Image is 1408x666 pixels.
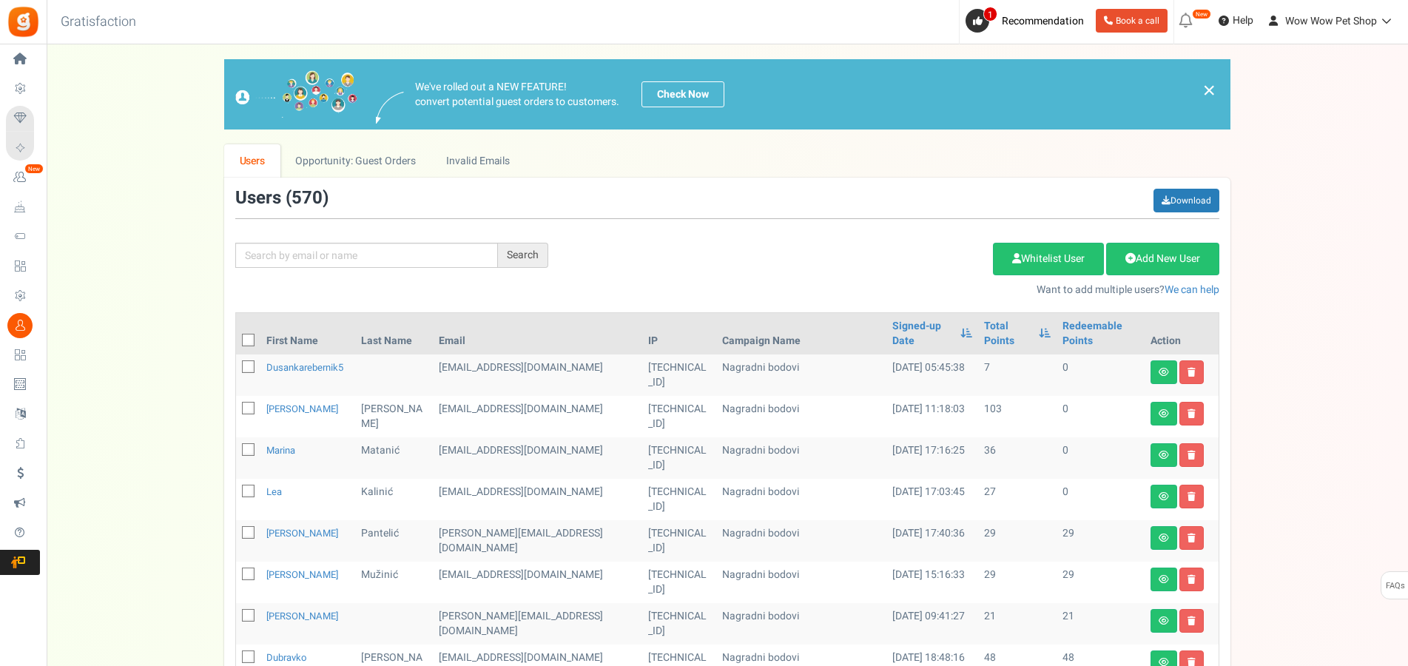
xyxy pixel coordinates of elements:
td: Mužinić [355,562,433,603]
th: IP [642,313,716,354]
a: Check Now [641,81,724,107]
td: Nagradni bodovi [716,396,886,437]
td: [TECHNICAL_ID] [642,562,716,603]
a: Add New User [1106,243,1219,275]
img: Gratisfaction [7,5,40,38]
h3: Gratisfaction [44,7,152,37]
td: 21 [978,603,1057,645]
input: Search by email or name [235,243,498,268]
td: [TECHNICAL_ID] [642,437,716,479]
a: Whitelist User [993,243,1104,275]
td: 29 [978,520,1057,562]
td: [TECHNICAL_ID] [642,520,716,562]
th: Action [1145,313,1219,354]
i: View details [1159,451,1169,460]
a: Marina [266,443,295,457]
td: customer [433,354,643,396]
i: View details [1159,492,1169,501]
td: customer [433,396,643,437]
th: Last Name [355,313,433,354]
td: Matanić [355,437,433,479]
td: 0 [1057,354,1145,396]
a: Opportunity: Guest Orders [280,144,431,178]
i: Delete user [1188,451,1196,460]
td: [EMAIL_ADDRESS][DOMAIN_NAME] [433,562,643,603]
p: We've rolled out a NEW FEATURE! convert potential guest orders to customers. [415,80,619,110]
td: 36 [978,437,1057,479]
td: [DATE] 15:16:33 [886,562,978,603]
a: Invalid Emails [431,144,525,178]
td: [PERSON_NAME][EMAIL_ADDRESS][DOMAIN_NAME] [433,603,643,645]
td: 7 [978,354,1057,396]
div: Search [498,243,548,268]
td: Nagradni bodovi [716,437,886,479]
span: 570 [292,185,323,211]
td: 29 [978,562,1057,603]
a: dusankarebernik5 [266,360,343,374]
th: First Name [260,313,355,354]
a: [PERSON_NAME] [266,568,338,582]
a: Dubravko [266,650,306,665]
em: New [24,164,44,174]
th: Campaign Name [716,313,886,354]
span: FAQs [1385,572,1405,600]
td: [DATE] 17:03:45 [886,479,978,520]
td: customer [433,520,643,562]
i: View details [1159,575,1169,584]
td: Nagradni bodovi [716,603,886,645]
a: [PERSON_NAME] [266,609,338,623]
i: Delete user [1188,368,1196,377]
td: [TECHNICAL_ID] [642,479,716,520]
a: 1 Recommendation [966,9,1090,33]
a: × [1202,81,1216,99]
i: View details [1159,409,1169,418]
td: [TECHNICAL_ID] [642,396,716,437]
a: Download [1153,189,1219,212]
a: Total Points [984,319,1031,349]
i: View details [1159,616,1169,625]
a: Signed-up Date [892,319,953,349]
td: 29 [1057,520,1145,562]
em: New [1192,9,1211,19]
td: [PERSON_NAME] [355,396,433,437]
a: Help [1213,9,1259,33]
td: Pantelić [355,520,433,562]
i: View details [1159,368,1169,377]
td: customer [433,437,643,479]
td: [TECHNICAL_ID] [642,603,716,645]
i: Delete user [1188,492,1196,501]
i: Delete user [1188,616,1196,625]
td: 103 [978,396,1057,437]
span: 1 [983,7,997,21]
td: [DATE] 17:40:36 [886,520,978,562]
td: Nagradni bodovi [716,354,886,396]
td: 29 [1057,562,1145,603]
p: Want to add multiple users? [570,283,1219,297]
td: [EMAIL_ADDRESS][DOMAIN_NAME] [433,479,643,520]
i: Delete user [1188,575,1196,584]
a: Lea [266,485,282,499]
td: Nagradni bodovi [716,562,886,603]
a: Book a call [1096,9,1168,33]
i: View details [1159,534,1169,542]
img: images [235,70,357,118]
span: Recommendation [1002,13,1084,29]
a: We can help [1165,282,1219,297]
td: [DATE] 11:18:03 [886,396,978,437]
i: Delete user [1188,409,1196,418]
i: Delete user [1188,534,1196,542]
img: images [376,92,404,124]
a: [PERSON_NAME] [266,526,338,540]
td: [DATE] 09:41:27 [886,603,978,645]
td: [TECHNICAL_ID] [642,354,716,396]
a: [PERSON_NAME] [266,402,338,416]
h3: Users ( ) [235,189,329,208]
td: 0 [1057,437,1145,479]
td: Kalinić [355,479,433,520]
td: 0 [1057,396,1145,437]
td: 27 [978,479,1057,520]
td: 21 [1057,603,1145,645]
td: 0 [1057,479,1145,520]
td: Nagradni bodovi [716,479,886,520]
td: [DATE] 05:45:38 [886,354,978,396]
